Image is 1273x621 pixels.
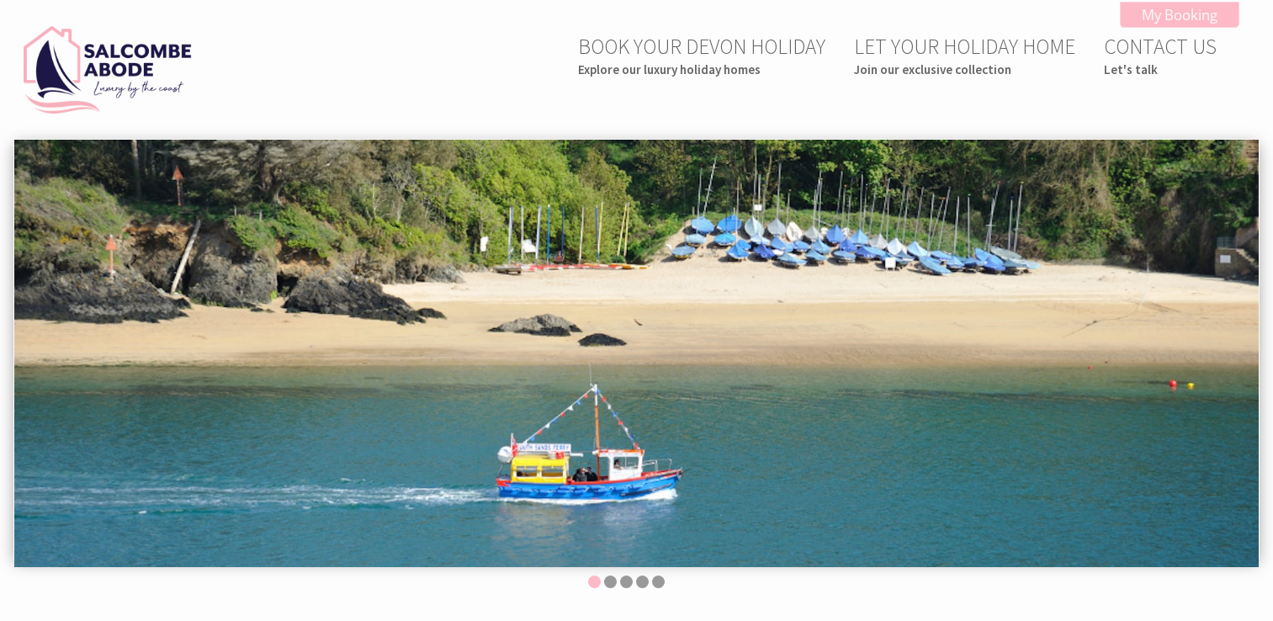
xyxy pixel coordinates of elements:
a: CONTACT USLet's talk [1104,33,1217,77]
a: My Booking [1120,2,1239,28]
img: Salcombe Abode [24,26,192,114]
a: LET YOUR HOLIDAY HOMEJoin our exclusive collection [854,33,1075,77]
small: Let's talk [1104,61,1217,77]
a: BOOK YOUR DEVON HOLIDAYExplore our luxury holiday homes [578,33,825,77]
small: Explore our luxury holiday homes [578,61,825,77]
small: Join our exclusive collection [854,61,1075,77]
